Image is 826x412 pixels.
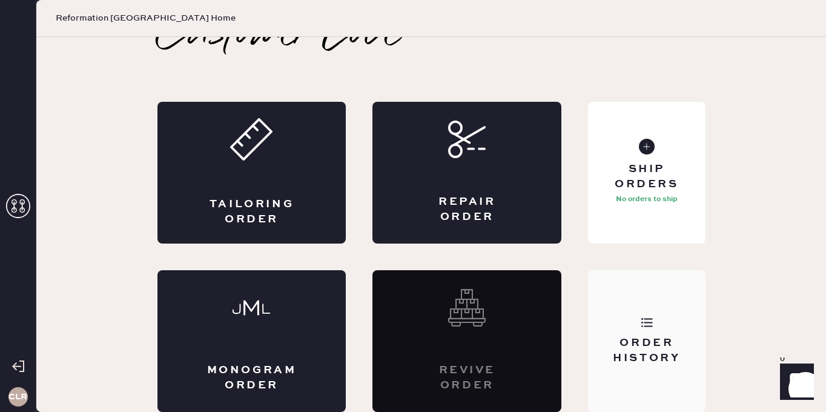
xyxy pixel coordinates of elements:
[56,12,236,24] span: Reformation [GEOGRAPHIC_DATA] Home
[206,363,298,393] div: Monogram Order
[616,192,678,207] p: No orders to ship
[421,194,513,225] div: Repair Order
[768,357,821,410] iframe: Front Chat
[598,336,695,366] div: Order History
[206,197,298,227] div: Tailoring Order
[598,162,695,192] div: Ship Orders
[8,393,27,401] h3: CLR
[372,270,561,412] div: Interested? Contact us at care@hemster.co
[421,363,513,393] div: Revive order
[157,10,400,58] h2: Customer Love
